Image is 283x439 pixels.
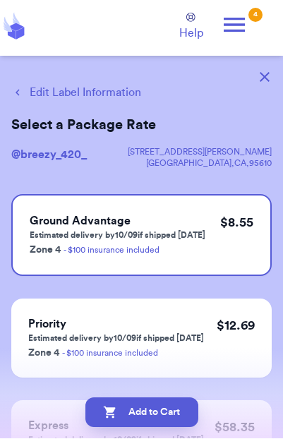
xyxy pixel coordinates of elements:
span: Zone 4 [28,349,59,359]
p: $ 12.69 [217,316,255,336]
p: $ 8.55 [220,213,253,233]
a: - $100 insurance included [64,246,159,255]
span: Priority [28,319,66,330]
span: Help [179,25,203,42]
p: Estimated delivery by 10/09 if shipped [DATE] [28,333,204,344]
span: Zone 4 [30,246,61,255]
a: Help [179,13,203,42]
div: [GEOGRAPHIC_DATA] , CA , 95610 [128,158,272,169]
span: Ground Advantage [30,216,131,227]
button: Add to Cart [85,398,198,428]
p: Estimated delivery by 10/09 if shipped [DATE] [30,230,205,241]
button: Edit Label Information [11,85,141,102]
div: 4 [248,8,263,23]
span: @ breezy_420_ [11,150,87,161]
div: [STREET_ADDRESS][PERSON_NAME] [128,147,272,158]
a: - $100 insurance included [62,349,158,358]
h2: Select a Package Rate [11,116,272,136]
